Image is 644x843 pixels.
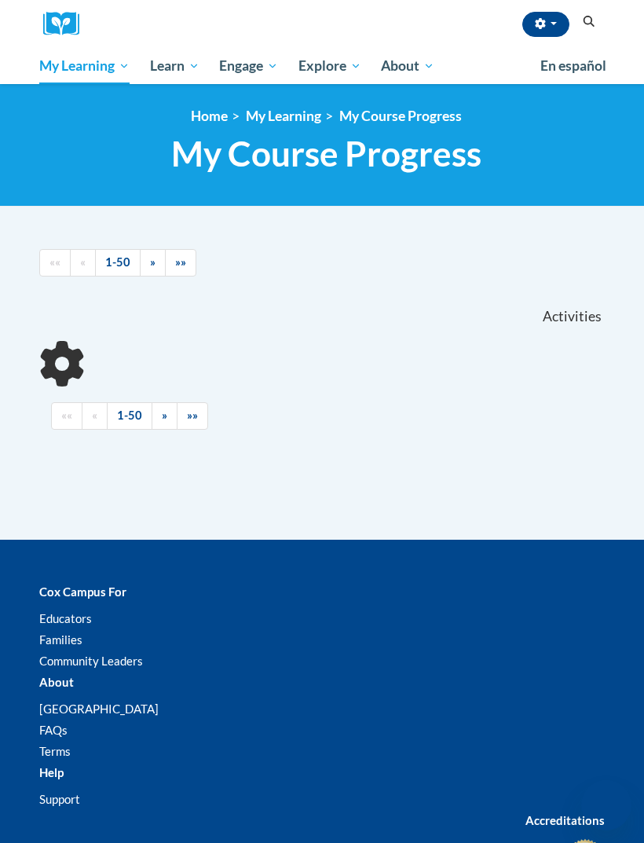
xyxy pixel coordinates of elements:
[80,255,86,269] span: «
[175,255,186,269] span: »»
[39,249,71,277] a: Begining
[39,654,143,668] a: Community Leaders
[581,780,631,830] iframe: Button to launch messaging window
[39,702,159,716] a: [GEOGRAPHIC_DATA]
[39,585,126,599] b: Cox Campus For
[39,792,80,806] a: Support
[150,57,199,75] span: Learn
[177,402,208,430] a: End
[171,133,481,174] span: My Course Progress
[219,57,278,75] span: Engage
[43,12,90,36] img: Logo brand
[43,12,90,36] a: Cox Campus
[82,402,108,430] a: Previous
[288,48,371,84] a: Explore
[39,744,71,758] a: Terms
[39,57,130,75] span: My Learning
[152,402,177,430] a: Next
[525,813,605,827] b: Accreditations
[39,611,92,625] a: Educators
[165,249,196,277] a: End
[540,57,606,74] span: En español
[92,409,97,422] span: «
[39,675,74,689] b: About
[339,108,462,124] a: My Course Progress
[530,49,617,82] a: En español
[577,13,601,31] button: Search
[543,308,602,325] span: Activities
[61,409,72,422] span: ««
[371,48,445,84] a: About
[39,723,68,737] a: FAQs
[381,57,434,75] span: About
[140,48,210,84] a: Learn
[27,48,617,84] div: Main menu
[162,409,167,422] span: »
[70,249,96,277] a: Previous
[522,12,569,37] button: Account Settings
[209,48,288,84] a: Engage
[51,402,82,430] a: Begining
[191,108,228,124] a: Home
[39,765,64,779] b: Help
[39,632,82,647] a: Families
[187,409,198,422] span: »»
[150,255,156,269] span: »
[49,255,60,269] span: ««
[246,108,321,124] a: My Learning
[29,48,140,84] a: My Learning
[140,249,166,277] a: Next
[298,57,361,75] span: Explore
[107,402,152,430] a: 1-50
[95,249,141,277] a: 1-50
